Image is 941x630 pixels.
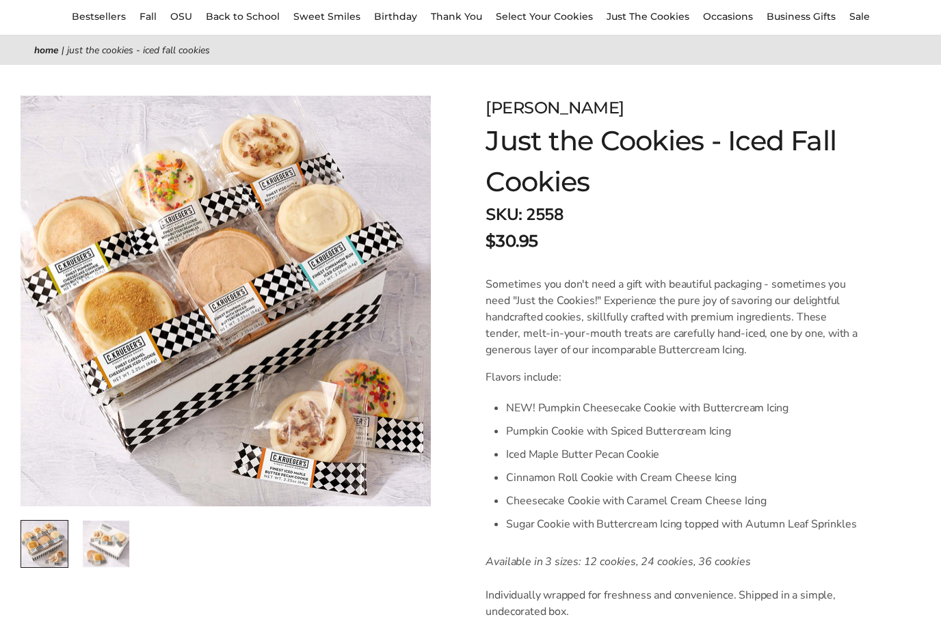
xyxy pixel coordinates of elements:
a: Sweet Smiles [293,11,360,23]
span: 2558 [526,204,563,226]
span: $30.95 [486,230,538,254]
em: Available in 3 sizes: 12 cookies, 24 cookies, 36 cookies [486,555,750,570]
a: Bestsellers [72,11,126,23]
li: Cinnamon Roll Cookie with Cream Cheese Icing [506,467,860,490]
li: Sugar Cookie with Buttercream Icing topped with Autumn Leaf Sprinkles [506,513,860,536]
nav: breadcrumbs [34,43,907,59]
span: | [62,44,64,57]
p: Flavors include: [486,370,860,386]
li: Iced Maple Butter Pecan Cookie [506,443,860,467]
a: Select Your Cookies [496,11,593,23]
li: Pumpkin Cookie with Spiced Buttercream Icing [506,420,860,443]
li: NEW! Pumpkin Cheesecake Cookie with Buttercream Icing [506,397,860,420]
li: Cheesecake Cookie with Caramel Cream Cheese Icing [506,490,860,513]
a: Back to School [206,11,280,23]
img: Just the Cookies - Iced Fall Cookies [21,96,431,506]
span: Just the Cookies - Iced Fall Cookies [67,44,210,57]
p: Sometimes you don't need a gift with beautiful packaging - sometimes you need "Just the Cookies!"... [486,277,860,359]
p: Individually wrapped for freshness and convenience. Shipped in a simple, undecorated box. [486,588,860,620]
a: Fall [140,11,157,23]
div: [PERSON_NAME] [486,96,873,121]
img: Just the Cookies - Iced Fall Cookies [83,521,129,568]
a: Thank You [431,11,482,23]
img: Just the Cookies - Iced Fall Cookies [21,521,68,568]
a: Occasions [703,11,753,23]
h1: Just the Cookies - Iced Fall Cookies [486,121,873,203]
a: Sale [849,11,870,23]
a: Business Gifts [767,11,836,23]
a: 1 / 2 [21,521,68,569]
a: Just The Cookies [607,11,689,23]
a: 2 / 2 [82,521,130,569]
a: Home [34,44,59,57]
a: Birthday [374,11,417,23]
a: OSU [170,11,192,23]
strong: SKU: [486,204,522,226]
